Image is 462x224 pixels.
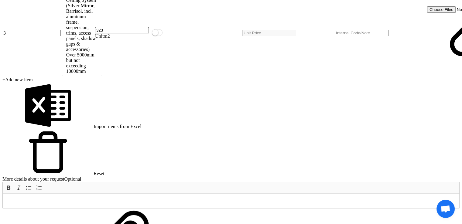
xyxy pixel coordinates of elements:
label: More details about your request [2,176,81,181]
input: Internal Code/Note [335,30,388,36]
div: Reset [2,129,460,176]
div: Add new item [2,77,460,83]
a: Open chat [436,200,455,218]
span: + [2,77,5,82]
input: Model Number [7,30,61,36]
input: Unit Price [242,30,296,36]
input: Amount [95,27,149,33]
div: Import items from Excel [2,83,460,129]
span: Optional [64,176,81,181]
div: Rich Text Editor, main [2,193,460,208]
